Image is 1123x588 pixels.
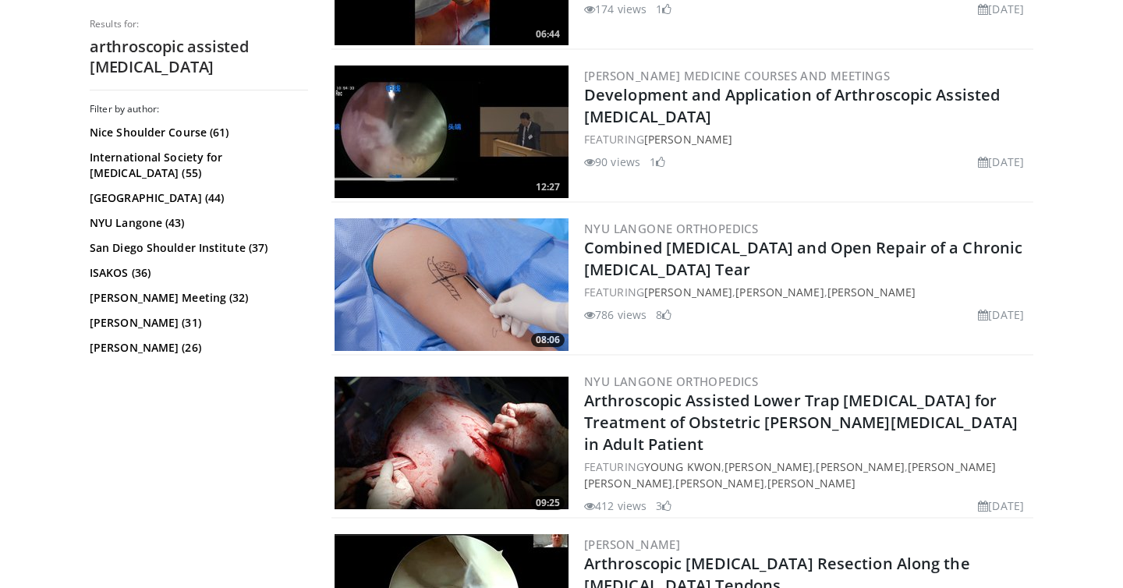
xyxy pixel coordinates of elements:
[335,377,569,509] img: 5deac627-02bf-4a81-8dc1-aa3d54db1df5.jpg.300x170_q85_crop-smart_upscale.jpg
[978,306,1024,323] li: [DATE]
[90,190,304,206] a: [GEOGRAPHIC_DATA] (44)
[335,218,569,351] img: f48d6656-3381-4ece-aa46-d811da40560c.jpg.300x170_q85_crop-smart_upscale.jpg
[584,68,890,83] a: [PERSON_NAME] Medicine Courses and Meetings
[978,154,1024,170] li: [DATE]
[644,132,732,147] a: [PERSON_NAME]
[90,315,304,331] a: [PERSON_NAME] (31)
[584,154,640,170] li: 90 views
[90,125,304,140] a: Nice Shoulder Course (61)
[90,265,304,281] a: ISAKOS (36)
[90,240,304,256] a: San Diego Shoulder Institute (37)
[90,150,304,181] a: International Society for [MEDICAL_DATA] (55)
[584,537,680,552] a: [PERSON_NAME]
[90,103,308,115] h3: Filter by author:
[584,390,1018,455] a: Arthroscopic Assisted Lower Trap [MEDICAL_DATA] for Treatment of Obstetric [PERSON_NAME][MEDICAL_...
[335,377,569,509] a: 09:25
[584,1,647,17] li: 174 views
[584,237,1022,280] a: Combined [MEDICAL_DATA] and Open Repair of a Chronic [MEDICAL_DATA] Tear
[816,459,904,474] a: [PERSON_NAME]
[584,498,647,514] li: 412 views
[827,285,916,299] a: [PERSON_NAME]
[735,285,824,299] a: [PERSON_NAME]
[724,459,813,474] a: [PERSON_NAME]
[584,84,1000,127] a: Development and Application of Arthroscopic Assisted [MEDICAL_DATA]
[90,37,308,77] h2: arthroscopic assisted [MEDICAL_DATA]
[656,1,671,17] li: 1
[644,285,732,299] a: [PERSON_NAME]
[584,131,1030,147] div: FEATURING
[335,66,569,198] img: 0236ee4c-b2fd-4d00-9c31-acf4ada22358.300x170_q85_crop-smart_upscale.jpg
[650,154,665,170] li: 1
[584,306,647,323] li: 786 views
[335,218,569,351] a: 08:06
[335,66,569,198] a: 12:27
[90,18,308,30] p: Results for:
[978,498,1024,514] li: [DATE]
[656,498,671,514] li: 3
[531,496,565,510] span: 09:25
[584,459,1030,491] div: FEATURING , , , , ,
[767,476,856,491] a: [PERSON_NAME]
[531,27,565,41] span: 06:44
[675,476,763,491] a: [PERSON_NAME]
[90,215,304,231] a: NYU Langone (43)
[90,340,304,356] a: [PERSON_NAME] (26)
[584,284,1030,300] div: FEATURING , ,
[644,459,721,474] a: Young Kwon
[656,306,671,323] li: 8
[978,1,1024,17] li: [DATE]
[584,221,758,236] a: NYU Langone Orthopedics
[531,333,565,347] span: 08:06
[584,374,758,389] a: NYU Langone Orthopedics
[531,180,565,194] span: 12:27
[90,290,304,306] a: [PERSON_NAME] Meeting (32)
